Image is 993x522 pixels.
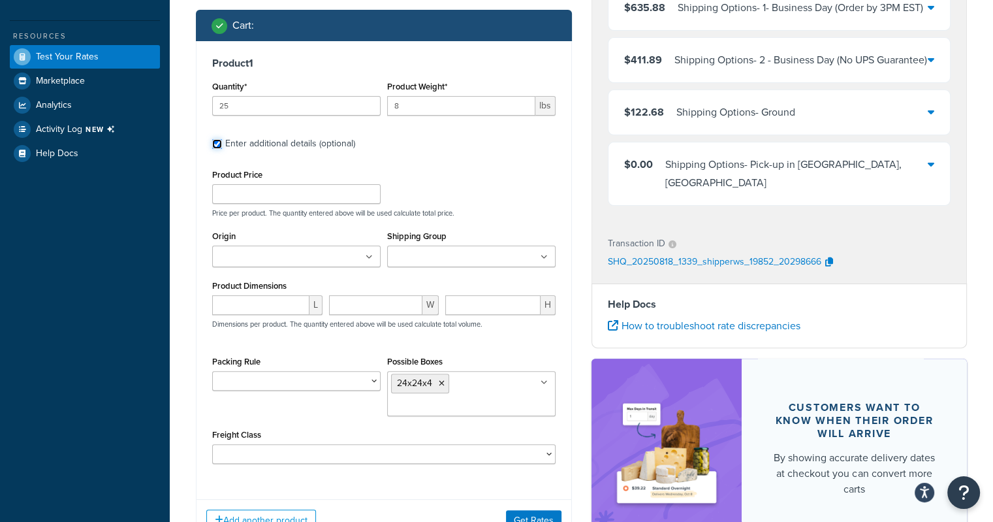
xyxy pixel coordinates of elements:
[10,142,160,165] a: Help Docs
[232,20,254,31] h2: Cart :
[773,401,936,440] div: Customers want to know when their order will arrive
[10,45,160,69] a: Test Your Rates
[212,430,261,440] label: Freight Class
[674,51,927,69] div: Shipping Options - 2 - Business Day (No UPS Guarantee)
[212,231,236,241] label: Origin
[387,231,447,241] label: Shipping Group
[212,57,556,70] h3: Product 1
[36,76,85,87] span: Marketplace
[10,31,160,42] div: Resources
[10,118,160,141] li: [object Object]
[225,135,355,153] div: Enter additional details (optional)
[10,93,160,117] a: Analytics
[212,357,260,367] label: Packing Rule
[212,82,247,91] label: Quantity*
[212,170,262,180] label: Product Price
[36,100,72,111] span: Analytics
[397,376,432,390] span: 24x24x4
[535,96,556,116] span: lbs
[209,208,559,218] p: Price per product. The quantity entered above will be used calculate total price.
[608,235,665,253] p: Transaction ID
[209,319,482,329] p: Dimensions per product. The quantity entered above will be used calculate total volume.
[309,295,323,315] span: L
[608,253,821,272] p: SHQ_20250818_1339_shipperws_19852_20298666
[212,281,287,291] label: Product Dimensions
[387,96,535,116] input: 0.00
[947,476,980,509] button: Open Resource Center
[212,96,381,116] input: 0.0
[624,105,664,120] span: $122.68
[36,52,99,63] span: Test Your Rates
[624,157,653,172] span: $0.00
[10,69,160,93] a: Marketplace
[36,121,120,138] span: Activity Log
[36,148,78,159] span: Help Docs
[676,103,795,122] div: Shipping Options - Ground
[773,450,936,497] div: By showing accurate delivery dates at checkout you can convert more carts
[422,295,439,315] span: W
[387,82,447,91] label: Product Weight*
[10,118,160,141] a: Activity LogNEW
[665,155,928,192] div: Shipping Options - Pick-up in [GEOGRAPHIC_DATA], [GEOGRAPHIC_DATA]
[86,124,120,135] span: NEW
[212,139,222,149] input: Enter additional details (optional)
[541,295,556,315] span: H
[387,357,443,367] label: Possible Boxes
[624,52,662,67] span: $411.89
[608,318,800,333] a: How to troubleshoot rate discrepancies
[608,297,951,312] h4: Help Docs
